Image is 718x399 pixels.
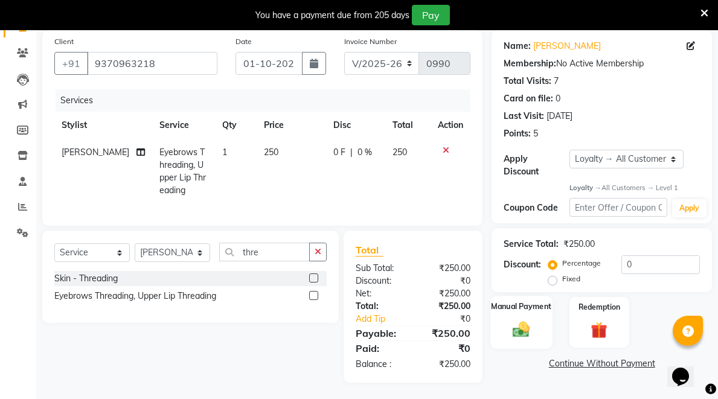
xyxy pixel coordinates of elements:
label: Redemption [579,302,620,313]
label: Manual Payment [492,301,552,313]
label: Invoice Number [344,36,397,47]
span: 0 % [357,146,372,159]
div: 0 [556,92,560,105]
div: Sub Total: [347,262,413,275]
strong: Loyalty → [569,184,601,192]
div: Last Visit: [504,110,544,123]
button: +91 [54,52,88,75]
div: Net: [347,287,413,300]
div: ₹250.00 [413,300,479,313]
input: Enter Offer / Coupon Code [569,198,667,217]
a: [PERSON_NAME] [533,40,601,53]
label: Client [54,36,74,47]
div: Payable: [347,326,413,340]
span: Eyebrows Threading, Upper Lip Threading [159,147,206,196]
span: [PERSON_NAME] [62,147,129,158]
div: 7 [554,75,559,88]
button: Pay [412,5,450,25]
div: ₹250.00 [413,358,479,371]
div: ₹0 [425,313,480,325]
th: Service [152,112,215,139]
div: ₹0 [413,275,479,287]
div: You have a payment due from 205 days [255,9,409,22]
div: Apply Discount [504,153,569,178]
div: 5 [533,127,538,140]
div: Total: [347,300,413,313]
th: Total [385,112,431,139]
th: Price [257,112,326,139]
div: Points: [504,127,531,140]
span: | [350,146,353,159]
div: ₹250.00 [563,238,595,251]
img: _gift.svg [586,320,612,340]
div: Discount: [347,275,413,287]
label: Date [236,36,252,47]
div: [DATE] [547,110,572,123]
button: Apply [672,199,707,217]
div: Coupon Code [504,202,569,214]
label: Percentage [562,258,601,269]
th: Disc [326,112,386,139]
div: Eyebrows Threading, Upper Lip Threading [54,290,216,302]
div: ₹250.00 [413,262,479,275]
span: 250 [393,147,407,158]
div: All Customers → Level 1 [569,183,700,193]
span: 1 [222,147,227,158]
div: Balance : [347,358,413,371]
a: Continue Without Payment [494,357,710,370]
div: Total Visits: [504,75,551,88]
div: ₹250.00 [413,326,479,340]
th: Action [431,112,470,139]
div: Card on file: [504,92,553,105]
span: 0 F [333,146,345,159]
div: ₹250.00 [413,287,479,300]
span: Total [356,244,383,257]
div: Paid: [347,341,413,356]
th: Qty [215,112,257,139]
span: 250 [264,147,278,158]
input: Search by Name/Mobile/Email/Code [87,52,217,75]
div: Name: [504,40,531,53]
input: Search or Scan [219,243,310,261]
th: Stylist [54,112,152,139]
div: Skin - Threading [54,272,118,285]
div: Membership: [504,57,556,70]
div: No Active Membership [504,57,700,70]
div: Services [56,89,479,112]
label: Fixed [562,273,580,284]
a: Add Tip [347,313,424,325]
iframe: chat widget [667,351,706,387]
img: _cash.svg [508,320,536,339]
div: Service Total: [504,238,559,251]
div: ₹0 [413,341,479,356]
div: Discount: [504,258,541,271]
